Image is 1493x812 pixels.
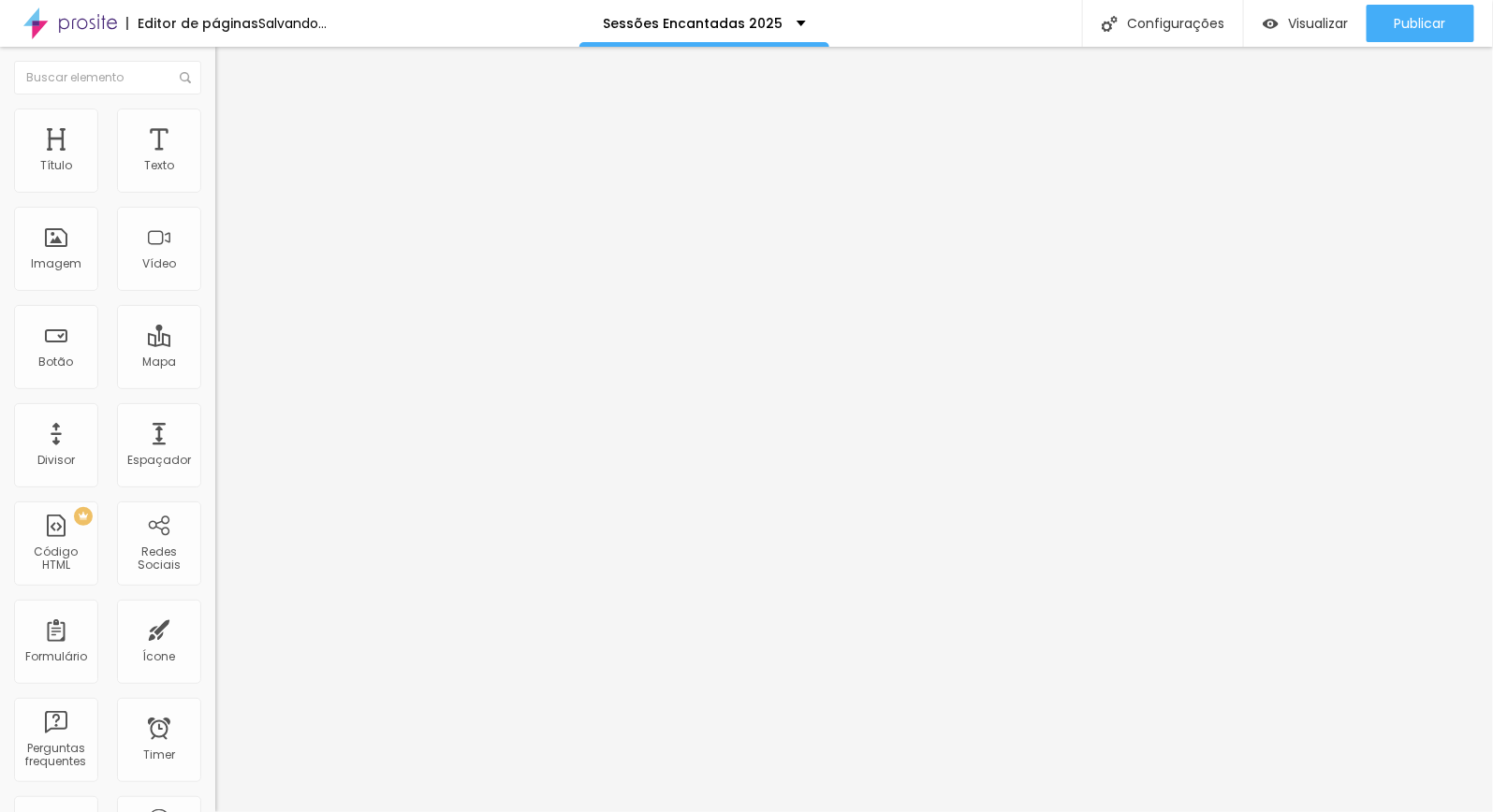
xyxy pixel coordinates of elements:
iframe: Editor [215,47,1493,812]
div: Espaçador [127,454,191,467]
div: Redes Sociais [122,545,196,573]
img: Icone [180,72,191,83]
button: Visualizar [1244,5,1367,42]
div: Botão [39,355,74,369]
p: Sessões Encantadas 2025 [603,17,783,30]
img: view-1.svg [1263,16,1279,32]
div: Perguntas frequentes [19,742,93,769]
div: Mapa [142,355,176,369]
div: Título [40,159,72,172]
div: Timer [143,748,175,761]
button: Publicar [1367,5,1474,42]
div: Imagem [31,257,81,270]
input: Buscar elemento [14,61,201,94]
div: Texto [144,159,174,172]
div: Ícone [143,650,176,663]
div: Formulário [25,650,87,663]
span: Visualizar [1288,16,1348,31]
div: Código HTML [19,545,93,573]
span: Publicar [1395,16,1446,31]
div: Salvando... [258,17,327,30]
div: Editor de páginas [126,17,258,30]
div: Vídeo [142,257,176,270]
img: Icone [1102,16,1118,32]
div: Divisor [37,454,75,467]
